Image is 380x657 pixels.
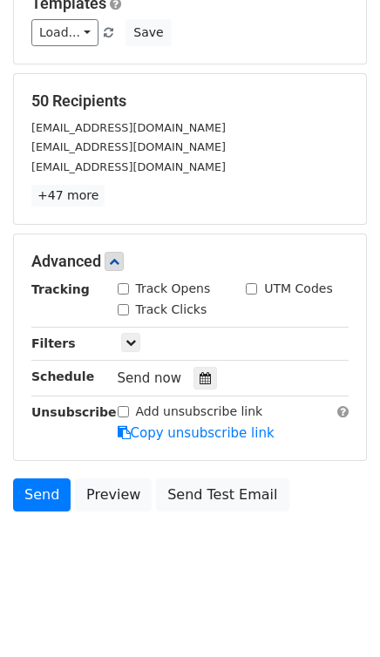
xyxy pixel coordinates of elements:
[31,19,98,46] a: Load...
[156,478,288,511] a: Send Test Email
[75,478,152,511] a: Preview
[126,19,171,46] button: Save
[136,403,263,421] label: Add unsubscribe link
[31,369,94,383] strong: Schedule
[136,280,211,298] label: Track Opens
[31,160,226,173] small: [EMAIL_ADDRESS][DOMAIN_NAME]
[293,573,380,657] iframe: Chat Widget
[264,280,332,298] label: UTM Codes
[31,91,349,111] h5: 50 Recipients
[136,301,207,319] label: Track Clicks
[31,252,349,271] h5: Advanced
[13,478,71,511] a: Send
[31,140,226,153] small: [EMAIL_ADDRESS][DOMAIN_NAME]
[118,370,182,386] span: Send now
[118,425,275,441] a: Copy unsubscribe link
[31,121,226,134] small: [EMAIL_ADDRESS][DOMAIN_NAME]
[31,336,76,350] strong: Filters
[31,185,105,207] a: +47 more
[31,405,117,419] strong: Unsubscribe
[31,282,90,296] strong: Tracking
